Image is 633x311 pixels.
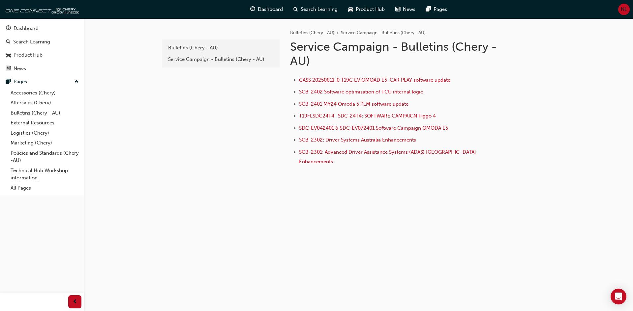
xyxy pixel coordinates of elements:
[73,298,77,306] span: prev-icon
[8,148,81,166] a: Policies and Standards (Chery -AU)
[301,6,338,13] span: Search Learning
[299,101,408,107] a: SCB-2401 MY24 Omoda 5 PLM software update
[434,6,447,13] span: Pages
[3,76,81,88] button: Pages
[13,38,50,46] div: Search Learning
[288,3,343,16] a: search-iconSearch Learning
[290,39,506,68] h1: Service Campaign - Bulletins (Chery - AU)
[3,21,81,76] button: DashboardSearch LearningProduct HubNews
[3,49,81,61] a: Product Hub
[3,22,81,35] a: Dashboard
[8,118,81,128] a: External Resources
[8,138,81,148] a: Marketing (Chery)
[245,3,288,16] a: guage-iconDashboard
[611,289,626,304] div: Open Intercom Messenger
[341,29,426,37] li: Service Campaign - Bulletins (Chery - AU)
[299,137,416,143] a: SCB-2302: Driver Systems Australia Enhancements
[6,39,11,45] span: search-icon
[8,108,81,118] a: Bulletins (Chery - AU)
[395,5,400,13] span: news-icon
[165,42,277,54] a: Bulletins (Chery - AU)
[14,51,43,59] div: Product Hub
[293,5,298,13] span: search-icon
[299,77,450,83] a: CASS 20250811-0 T19C EV OMOAD E5 CAR PLAY software update
[299,89,423,95] a: SCB-2402 Software optimisation of TCU internal logic
[14,25,39,32] div: Dashboard
[299,113,436,119] a: T19FLSDC24T4- SDC-24T4: SOFTWARE CAMPAIGN Tiggo 4
[390,3,421,16] a: news-iconNews
[6,66,11,72] span: news-icon
[299,125,448,131] a: SDC-EV042401 & SDC-EV072401 Software Campaign OMODA E5
[290,30,334,36] a: Bulletins (Chery - AU)
[6,79,11,85] span: pages-icon
[3,63,81,75] a: News
[8,183,81,193] a: All Pages
[168,56,274,63] div: Service Campaign - Bulletins (Chery - AU)
[258,6,283,13] span: Dashboard
[6,26,11,32] span: guage-icon
[74,78,79,86] span: up-icon
[250,5,255,13] span: guage-icon
[356,6,385,13] span: Product Hub
[165,54,277,65] a: Service Campaign - Bulletins (Chery - AU)
[14,65,26,72] div: News
[168,44,274,52] div: Bulletins (Chery - AU)
[618,4,630,15] button: NL
[3,36,81,48] a: Search Learning
[621,6,627,13] span: NL
[348,5,353,13] span: car-icon
[14,78,27,86] div: Pages
[8,128,81,138] a: Logistics (Chery)
[426,5,431,13] span: pages-icon
[403,6,415,13] span: News
[8,166,81,183] a: Technical Hub Workshop information
[299,149,477,165] a: SCB-2301: Advanced Driver Assistance Systems (ADAS) [GEOGRAPHIC_DATA] Enhancements
[421,3,452,16] a: pages-iconPages
[343,3,390,16] a: car-iconProduct Hub
[8,88,81,98] a: Accessories (Chery)
[3,3,79,16] img: oneconnect
[6,52,11,58] span: car-icon
[8,98,81,108] a: Aftersales (Chery)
